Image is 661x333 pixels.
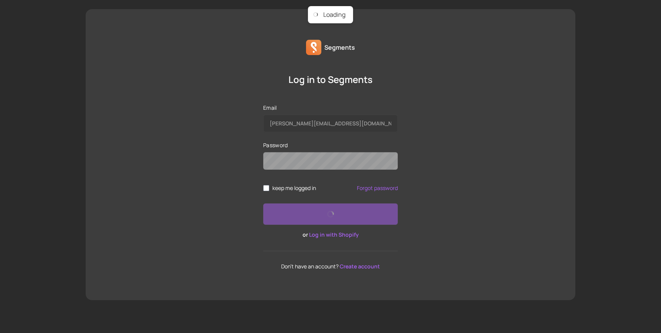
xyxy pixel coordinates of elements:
p: or [263,231,398,239]
a: Log in with Shopify [309,231,359,238]
div: Loading [323,11,345,19]
input: remember me [263,185,269,191]
label: Password [263,141,398,149]
p: Don't have an account? [263,263,398,270]
a: Forgot password [357,185,398,191]
input: Password [263,152,398,170]
label: Email [263,104,398,112]
p: Segments [324,43,355,52]
input: Email [263,115,398,132]
p: Log in to Segments [263,73,398,86]
span: keep me logged in [272,185,316,191]
a: Create account [340,263,380,270]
